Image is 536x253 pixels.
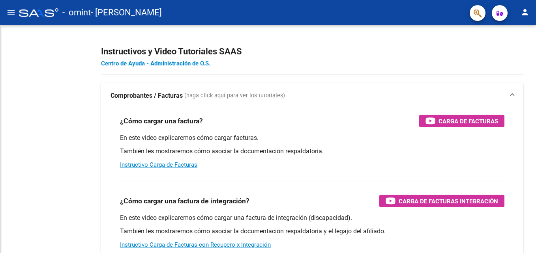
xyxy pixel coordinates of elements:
h3: ¿Cómo cargar una factura de integración? [120,195,249,206]
h3: ¿Cómo cargar una factura? [120,115,203,126]
span: - omint [62,4,91,21]
h2: Instructivos y Video Tutoriales SAAS [101,44,523,59]
span: Carga de Facturas [439,116,498,126]
mat-icon: person [520,7,530,17]
strong: Comprobantes / Facturas [111,91,183,100]
p: También les mostraremos cómo asociar la documentación respaldatoria y el legajo del afiliado. [120,227,504,236]
p: También les mostraremos cómo asociar la documentación respaldatoria. [120,147,504,156]
p: En este video explicaremos cómo cargar una factura de integración (discapacidad). [120,214,504,222]
iframe: Intercom live chat [509,226,528,245]
a: Instructivo Carga de Facturas [120,161,197,168]
span: - [PERSON_NAME] [91,4,162,21]
button: Carga de Facturas Integración [379,195,504,207]
mat-icon: menu [6,7,16,17]
p: En este video explicaremos cómo cargar facturas. [120,134,504,142]
span: Carga de Facturas Integración [399,196,498,206]
span: (haga click aquí para ver los tutoriales) [184,91,285,100]
mat-expansion-panel-header: Comprobantes / Facturas (haga click aquí para ver los tutoriales) [101,83,523,108]
a: Centro de Ayuda - Administración de O.S. [101,60,210,67]
a: Instructivo Carga de Facturas con Recupero x Integración [120,241,271,248]
button: Carga de Facturas [419,115,504,127]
